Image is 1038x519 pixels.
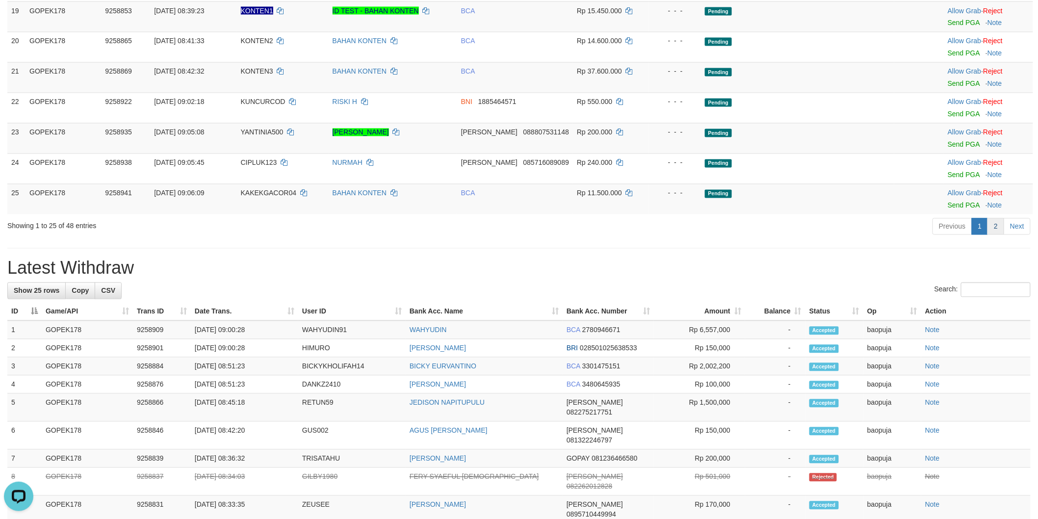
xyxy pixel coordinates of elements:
td: baopuja [863,339,921,358]
span: Pending [705,159,731,168]
span: Accepted [809,363,839,371]
a: AGUS [PERSON_NAME] [410,427,488,435]
td: GUS002 [298,422,406,450]
td: - [745,450,805,468]
th: User ID: activate to sort column ascending [298,303,406,321]
span: [PERSON_NAME] [461,159,518,167]
td: GOPEK178 [42,468,133,496]
th: Game/API: activate to sort column ascending [42,303,133,321]
td: Rp 501,000 [654,468,745,496]
td: 25 [7,184,26,214]
span: [DATE] 08:41:33 [154,37,204,45]
th: Amount: activate to sort column ascending [654,303,745,321]
td: GOPEK178 [42,450,133,468]
a: Reject [983,68,1003,76]
a: Send PGA [948,202,980,209]
a: [PERSON_NAME] [410,344,466,352]
td: 3 [7,358,42,376]
span: BCA [567,326,580,334]
a: 1 [972,218,988,235]
span: 9258938 [105,159,132,167]
span: · [948,189,983,197]
a: Send PGA [948,110,980,118]
td: 9258884 [133,358,191,376]
span: Rp 14.600.000 [577,37,622,45]
span: BCA [567,381,580,389]
th: ID: activate to sort column descending [7,303,42,321]
span: BCA [461,189,475,197]
a: Note [925,326,940,334]
span: 9258853 [105,7,132,15]
td: [DATE] 09:00:28 [191,321,298,339]
a: Note [987,110,1002,118]
a: RISKI H [333,98,358,106]
td: GOPEK178 [26,123,101,154]
span: Copy 1885464571 to clipboard [478,98,517,106]
th: Op: activate to sort column ascending [863,303,921,321]
span: Rp 200.000 [577,129,612,136]
td: GOPEK178 [26,1,101,32]
td: 6 [7,422,42,450]
a: Send PGA [948,50,980,57]
span: KONTEN2 [241,37,273,45]
a: Reject [983,98,1003,106]
span: [DATE] 09:02:18 [154,98,204,106]
a: Note [925,501,940,509]
td: GOPEK178 [42,358,133,376]
span: Pending [705,190,731,198]
td: GOPEK178 [42,394,133,422]
a: Allow Grab [948,129,981,136]
td: 9258846 [133,422,191,450]
span: Copy 2780946671 to clipboard [582,326,621,334]
th: Trans ID: activate to sort column ascending [133,303,191,321]
h1: Latest Withdraw [7,259,1031,278]
td: 8 [7,468,42,496]
td: baopuja [863,321,921,339]
td: baopuja [863,422,921,450]
span: Pending [705,99,731,107]
td: 22 [7,93,26,123]
span: Accepted [809,501,839,510]
td: [DATE] 08:51:23 [191,376,298,394]
td: - [745,321,805,339]
span: BNI [461,98,472,106]
span: [DATE] 08:42:32 [154,68,204,76]
a: Note [925,427,940,435]
span: Copy 081236466580 to clipboard [592,455,637,463]
a: [PERSON_NAME] [410,501,466,509]
span: Rp 550.000 [577,98,612,106]
a: Allow Grab [948,189,981,197]
a: Reject [983,37,1003,45]
td: [DATE] 08:51:23 [191,358,298,376]
a: Next [1004,218,1031,235]
th: Bank Acc. Number: activate to sort column ascending [563,303,654,321]
td: RETUN59 [298,394,406,422]
td: Rp 100,000 [654,376,745,394]
td: 9258876 [133,376,191,394]
td: - [745,468,805,496]
input: Search: [961,283,1031,297]
span: Copy 028501025638533 to clipboard [580,344,637,352]
td: GOPEK178 [26,62,101,93]
a: Reject [983,189,1003,197]
span: BCA [461,68,475,76]
td: - [745,358,805,376]
button: Open LiveChat chat widget [4,4,33,33]
a: [PERSON_NAME] [410,381,466,389]
a: BAHAN KONTEN [333,37,387,45]
th: Bank Acc. Name: activate to sort column ascending [406,303,563,321]
span: BRI [567,344,578,352]
td: 9258837 [133,468,191,496]
td: 9258839 [133,450,191,468]
td: Rp 1,500,000 [654,394,745,422]
span: 9258935 [105,129,132,136]
span: Copy [72,287,89,295]
td: GOPEK178 [42,422,133,450]
span: · [948,37,983,45]
a: BAHAN KONTEN [333,68,387,76]
a: Allow Grab [948,37,981,45]
a: Reject [983,129,1003,136]
td: Rp 2,002,200 [654,358,745,376]
a: Note [925,455,940,463]
a: Note [987,141,1002,149]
